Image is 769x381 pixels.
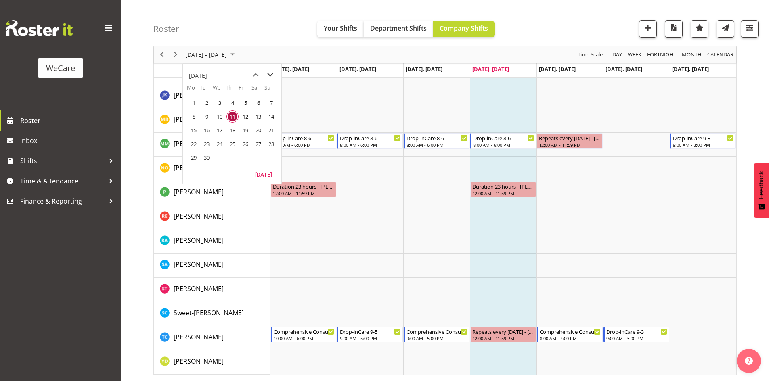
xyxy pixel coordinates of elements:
[239,97,251,109] span: Friday, September 5, 2025
[265,138,277,150] span: Sunday, September 28, 2025
[265,124,277,136] span: Sunday, September 21, 2025
[154,108,270,133] td: Matthew Brewer resource
[370,24,427,33] span: Department Shifts
[154,254,270,278] td: Sarah Abbott resource
[472,65,509,73] span: [DATE], [DATE]
[273,190,335,196] div: 12:00 AM - 11:59 PM
[606,65,642,73] span: [DATE], [DATE]
[339,65,376,73] span: [DATE], [DATE]
[672,65,709,73] span: [DATE], [DATE]
[539,134,601,142] div: Repeats every [DATE] - [PERSON_NAME]
[472,335,534,341] div: 12:00 AM - 11:59 PM
[174,308,244,317] span: Sweet-[PERSON_NAME]
[472,190,534,196] div: 12:00 AM - 11:59 PM
[665,20,683,38] button: Download a PDF of the roster according to the set date range.
[174,163,224,173] a: [PERSON_NAME]
[174,91,224,100] span: [PERSON_NAME]
[252,124,264,136] span: Saturday, September 20, 2025
[263,68,277,82] button: next month
[187,84,200,96] th: Mo
[706,50,734,60] span: calendar
[154,229,270,254] td: Rachna Anderson resource
[273,182,335,190] div: Duration 23 hours - [PERSON_NAME]
[189,68,207,84] div: title
[271,327,337,342] div: Torry Cobb"s event - Comprehensive Consult 10-6 Begin From Monday, September 8, 2025 at 10:00:00 ...
[681,50,702,60] span: Month
[406,65,442,73] span: [DATE], [DATE]
[226,97,239,109] span: Thursday, September 4, 2025
[154,133,270,157] td: Matthew Mckenzie resource
[252,110,264,123] span: Saturday, September 13, 2025
[174,187,224,196] span: [PERSON_NAME]
[758,171,765,199] span: Feedback
[248,68,263,82] button: previous month
[681,50,703,60] button: Timeline Month
[174,260,224,269] span: [PERSON_NAME]
[226,138,239,150] span: Thursday, September 25, 2025
[337,327,403,342] div: Torry Cobb"s event - Drop-inCare 9-5 Begin From Tuesday, September 9, 2025 at 9:00:00 AM GMT+12:0...
[174,115,224,124] a: [PERSON_NAME]
[407,142,467,148] div: 8:00 AM - 6:00 PM
[154,157,270,181] td: Natasha Ottley resource
[274,335,335,341] div: 10:00 AM - 6:00 PM
[251,84,264,96] th: Sa
[639,20,657,38] button: Add a new shift
[239,124,251,136] span: Friday, September 19, 2025
[717,20,734,38] button: Send a list of all shifts for the selected filtered period to all rostered employees.
[184,50,238,60] button: September 2025
[646,50,677,60] span: Fortnight
[271,133,337,149] div: Matthew Mckenzie"s event - Drop-inCare 8-6 Begin From Monday, September 8, 2025 at 8:00:00 AM GMT...
[174,90,224,100] a: [PERSON_NAME]
[539,65,576,73] span: [DATE], [DATE]
[603,327,669,342] div: Torry Cobb"s event - Drop-inCare 9-3 Begin From Saturday, September 13, 2025 at 9:00:00 AM GMT+12...
[340,134,401,142] div: Drop-inCare 8-6
[252,97,264,109] span: Saturday, September 6, 2025
[174,211,224,221] a: [PERSON_NAME]
[214,110,226,123] span: Wednesday, September 10, 2025
[540,327,601,335] div: Comprehensive Consult 8-4
[470,327,536,342] div: Torry Cobb"s event - Repeats every thursday - Torry Cobb Begin From Thursday, September 11, 2025 ...
[174,332,224,342] a: [PERSON_NAME]
[226,124,239,136] span: Thursday, September 18, 2025
[153,24,179,33] h4: Roster
[239,110,251,123] span: Friday, September 12, 2025
[340,142,401,148] div: 8:00 AM - 6:00 PM
[404,133,469,149] div: Matthew Mckenzie"s event - Drop-inCare 8-6 Begin From Wednesday, September 10, 2025 at 8:00:00 AM...
[174,356,224,366] a: [PERSON_NAME]
[340,327,401,335] div: Drop-inCare 9-5
[317,21,364,37] button: Your Shifts
[188,110,200,123] span: Monday, September 8, 2025
[472,327,534,335] div: Repeats every [DATE] - [PERSON_NAME]
[154,350,270,375] td: Yvonne Denny resource
[184,50,228,60] span: [DATE] - [DATE]
[404,327,469,342] div: Torry Cobb"s event - Comprehensive Consult 9-5 Begin From Wednesday, September 10, 2025 at 9:00:0...
[540,335,601,341] div: 8:00 AM - 4:00 PM
[250,169,277,180] button: Today
[6,20,73,36] img: Rosterit website logo
[264,84,277,96] th: Su
[174,139,224,148] a: [PERSON_NAME]
[539,142,601,148] div: 12:00 AM - 11:59 PM
[577,50,603,60] span: Time Scale
[174,284,224,293] span: [PERSON_NAME]
[340,335,401,341] div: 9:00 AM - 5:00 PM
[20,135,117,147] span: Inbox
[201,138,213,150] span: Tuesday, September 23, 2025
[606,335,667,341] div: 9:00 AM - 3:00 PM
[154,205,270,229] td: Rachel Els resource
[201,97,213,109] span: Tuesday, September 2, 2025
[470,133,536,149] div: Matthew Mckenzie"s event - Drop-inCare 8-6 Begin From Thursday, September 11, 2025 at 8:00:00 AM ...
[201,152,213,164] span: Tuesday, September 30, 2025
[606,327,667,335] div: Drop-inCare 9-3
[576,50,604,60] button: Time Scale
[174,284,224,294] a: [PERSON_NAME]
[154,84,270,108] td: John Ko resource
[174,236,224,245] span: [PERSON_NAME]
[188,138,200,150] span: Monday, September 22, 2025
[265,110,277,123] span: Sunday, September 14, 2025
[670,133,736,149] div: Matthew Mckenzie"s event - Drop-inCare 9-3 Begin From Sunday, September 14, 2025 at 9:00:00 AM GM...
[157,50,168,60] button: Previous
[627,50,643,60] button: Timeline Week
[741,20,759,38] button: Filter Shifts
